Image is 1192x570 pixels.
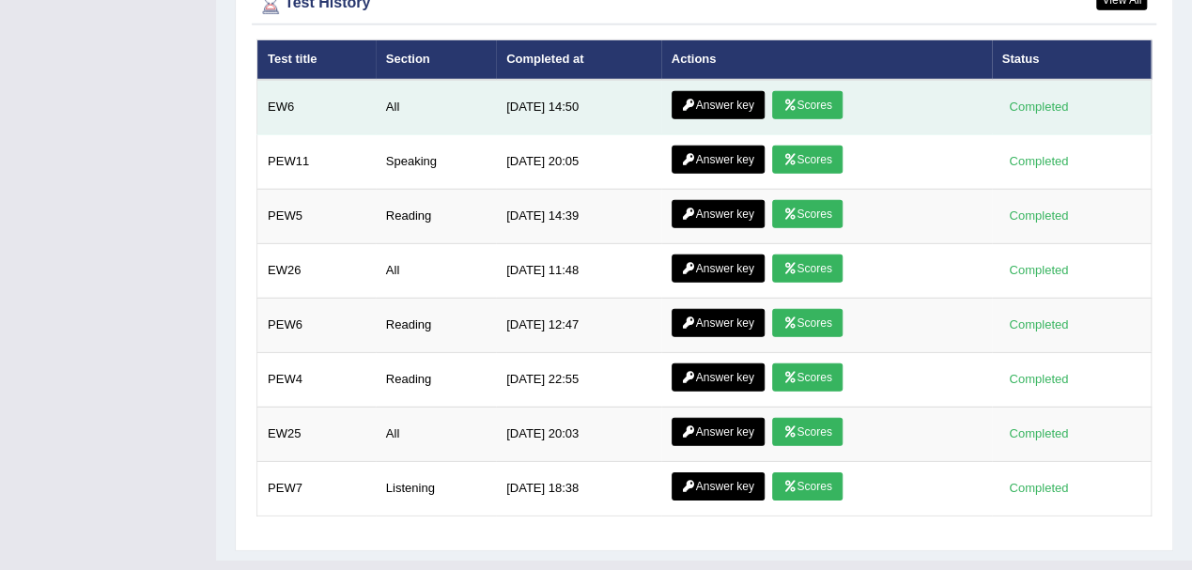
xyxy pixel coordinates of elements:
[496,243,661,298] td: [DATE] 11:48
[257,134,376,189] td: PEW11
[772,309,842,337] a: Scores
[772,418,842,446] a: Scores
[1002,316,1076,335] div: Completed
[672,309,765,337] a: Answer key
[376,243,496,298] td: All
[257,461,376,516] td: PEW7
[1002,479,1076,499] div: Completed
[672,146,765,174] a: Answer key
[772,363,842,392] a: Scores
[257,298,376,352] td: PEW6
[1002,261,1076,281] div: Completed
[496,352,661,407] td: [DATE] 22:55
[257,407,376,461] td: EW25
[672,472,765,501] a: Answer key
[496,189,661,243] td: [DATE] 14:39
[1002,98,1076,117] div: Completed
[1002,207,1076,226] div: Completed
[672,254,765,283] a: Answer key
[496,461,661,516] td: [DATE] 18:38
[672,363,765,392] a: Answer key
[672,91,765,119] a: Answer key
[772,200,842,228] a: Scores
[496,80,661,135] td: [DATE] 14:50
[257,40,376,80] th: Test title
[672,200,765,228] a: Answer key
[496,298,661,352] td: [DATE] 12:47
[661,40,992,80] th: Actions
[496,40,661,80] th: Completed at
[257,352,376,407] td: PEW4
[1002,424,1076,444] div: Completed
[257,80,376,135] td: EW6
[772,254,842,283] a: Scores
[496,134,661,189] td: [DATE] 20:05
[257,189,376,243] td: PEW5
[496,407,661,461] td: [DATE] 20:03
[376,134,496,189] td: Speaking
[672,418,765,446] a: Answer key
[992,40,1152,80] th: Status
[376,189,496,243] td: Reading
[376,407,496,461] td: All
[376,298,496,352] td: Reading
[772,91,842,119] a: Scores
[376,80,496,135] td: All
[257,243,376,298] td: EW26
[376,461,496,516] td: Listening
[772,472,842,501] a: Scores
[376,40,496,80] th: Section
[772,146,842,174] a: Scores
[376,352,496,407] td: Reading
[1002,152,1076,172] div: Completed
[1002,370,1076,390] div: Completed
